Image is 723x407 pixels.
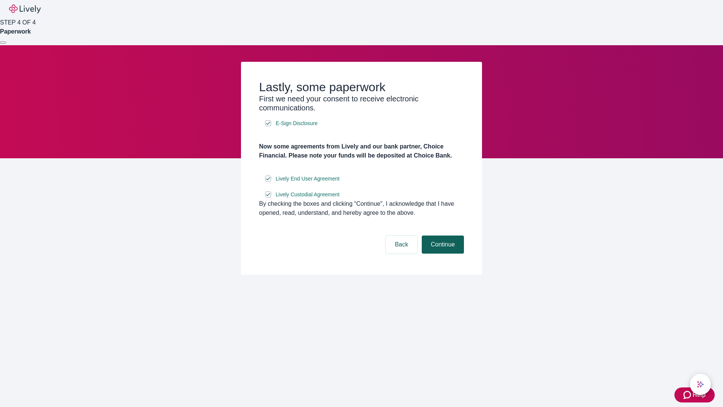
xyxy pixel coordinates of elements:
[276,119,317,127] span: E-Sign Disclosure
[274,119,319,128] a: e-sign disclosure document
[690,374,711,395] button: chat
[276,191,340,199] span: Lively Custodial Agreement
[259,80,464,94] h2: Lastly, some paperwork
[692,390,706,399] span: Help
[386,236,417,254] button: Back
[683,390,692,399] svg: Zendesk support icon
[274,190,341,199] a: e-sign disclosure document
[259,199,464,217] div: By checking the boxes and clicking “Continue", I acknowledge that I have opened, read, understand...
[674,387,715,402] button: Zendesk support iconHelp
[259,142,464,160] h4: Now some agreements from Lively and our bank partner, Choice Financial. Please note your funds wi...
[697,381,704,388] svg: Lively AI Assistant
[259,94,464,112] h3: First we need your consent to receive electronic communications.
[9,5,41,14] img: Lively
[422,236,464,254] button: Continue
[274,174,341,184] a: e-sign disclosure document
[276,175,340,183] span: Lively End User Agreement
